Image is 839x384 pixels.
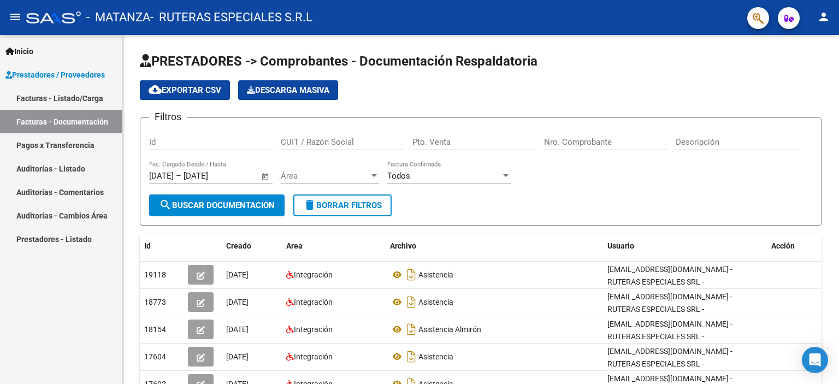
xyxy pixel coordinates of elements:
mat-icon: person [817,10,830,23]
span: [EMAIL_ADDRESS][DOMAIN_NAME] - RUTERAS ESPECIALES SRL - [607,265,732,286]
i: Descargar documento [404,321,418,338]
datatable-header-cell: Creado [222,234,282,258]
span: Área [281,171,369,181]
span: Integración [294,325,333,334]
span: Usuario [607,241,634,250]
span: 18154 [144,325,166,334]
button: Exportar CSV [140,80,230,100]
button: Descarga Masiva [238,80,338,100]
datatable-header-cell: Archivo [386,234,603,258]
input: Fecha inicio [149,171,174,181]
button: Open calendar [259,170,272,183]
span: Asistencia Almirón [418,325,481,334]
span: Todos [387,171,410,181]
span: Integración [294,270,333,279]
span: - RUTERAS ESPECIALES S.R.L [150,5,312,29]
h3: Filtros [149,109,187,125]
span: [DATE] [226,325,249,334]
button: Buscar Documentacion [149,194,285,216]
span: Descarga Masiva [247,85,329,95]
span: [EMAIL_ADDRESS][DOMAIN_NAME] - RUTERAS ESPECIALES SRL - [607,347,732,368]
span: Archivo [390,241,416,250]
span: Acción [771,241,795,250]
span: [DATE] [226,270,249,279]
span: Buscar Documentacion [159,200,275,210]
mat-icon: delete [303,198,316,211]
span: Asistencia [418,298,453,306]
span: Inicio [5,45,33,57]
span: - MATANZA [86,5,150,29]
span: – [176,171,181,181]
i: Descargar documento [404,348,418,365]
span: 19118 [144,270,166,279]
mat-icon: search [159,198,172,211]
span: Area [286,241,303,250]
span: [EMAIL_ADDRESS][DOMAIN_NAME] - RUTERAS ESPECIALES SRL - [607,320,732,341]
span: Id [144,241,151,250]
mat-icon: cloud_download [149,83,162,96]
span: [DATE] [226,352,249,361]
i: Descargar documento [404,293,418,311]
span: Integración [294,298,333,306]
div: Open Intercom Messenger [802,347,828,373]
mat-icon: menu [9,10,22,23]
button: Borrar Filtros [293,194,392,216]
span: Asistencia [418,352,453,361]
input: Fecha fin [184,171,237,181]
span: Asistencia [418,270,453,279]
i: Descargar documento [404,266,418,283]
datatable-header-cell: Usuario [603,234,767,258]
span: 17604 [144,352,166,361]
datatable-header-cell: Area [282,234,386,258]
span: Prestadores / Proveedores [5,69,105,81]
datatable-header-cell: Acción [767,234,822,258]
span: [EMAIL_ADDRESS][DOMAIN_NAME] - RUTERAS ESPECIALES SRL - [607,292,732,314]
span: 18773 [144,298,166,306]
datatable-header-cell: Id [140,234,184,258]
span: Exportar CSV [149,85,221,95]
span: Borrar Filtros [303,200,382,210]
span: [DATE] [226,298,249,306]
span: Integración [294,352,333,361]
app-download-masive: Descarga masiva de comprobantes (adjuntos) [238,80,338,100]
span: PRESTADORES -> Comprobantes - Documentación Respaldatoria [140,54,537,69]
span: Creado [226,241,251,250]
